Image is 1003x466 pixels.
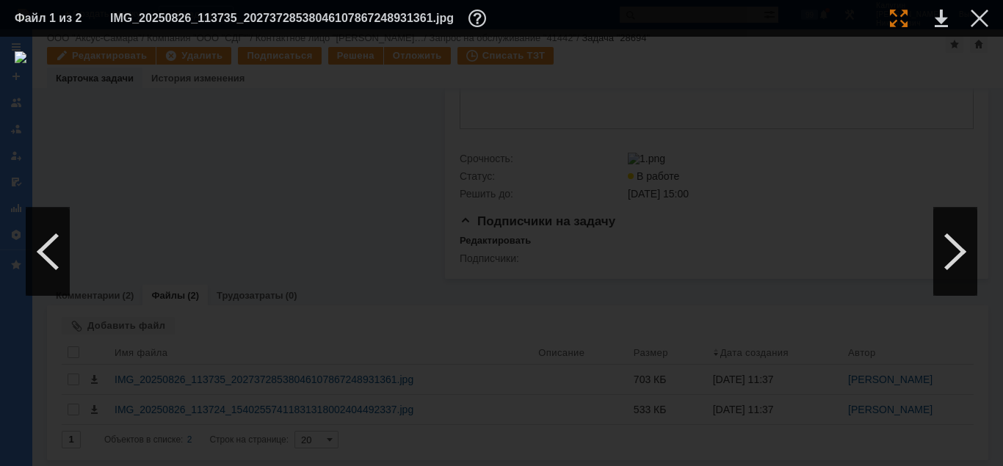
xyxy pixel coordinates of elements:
[15,12,88,24] div: Файл 1 из 2
[890,10,908,27] div: Увеличить масштаб
[935,10,948,27] div: Скачать файл
[971,10,988,27] div: Закрыть окно (Esc)
[933,208,977,296] div: Следующий файл
[15,51,988,451] img: download
[26,208,70,296] div: Предыдущий файл
[468,10,490,27] div: Дополнительная информация о файле (F11)
[110,10,490,27] div: IMG_20250826_113735_20273728538046107867248931361.jpg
